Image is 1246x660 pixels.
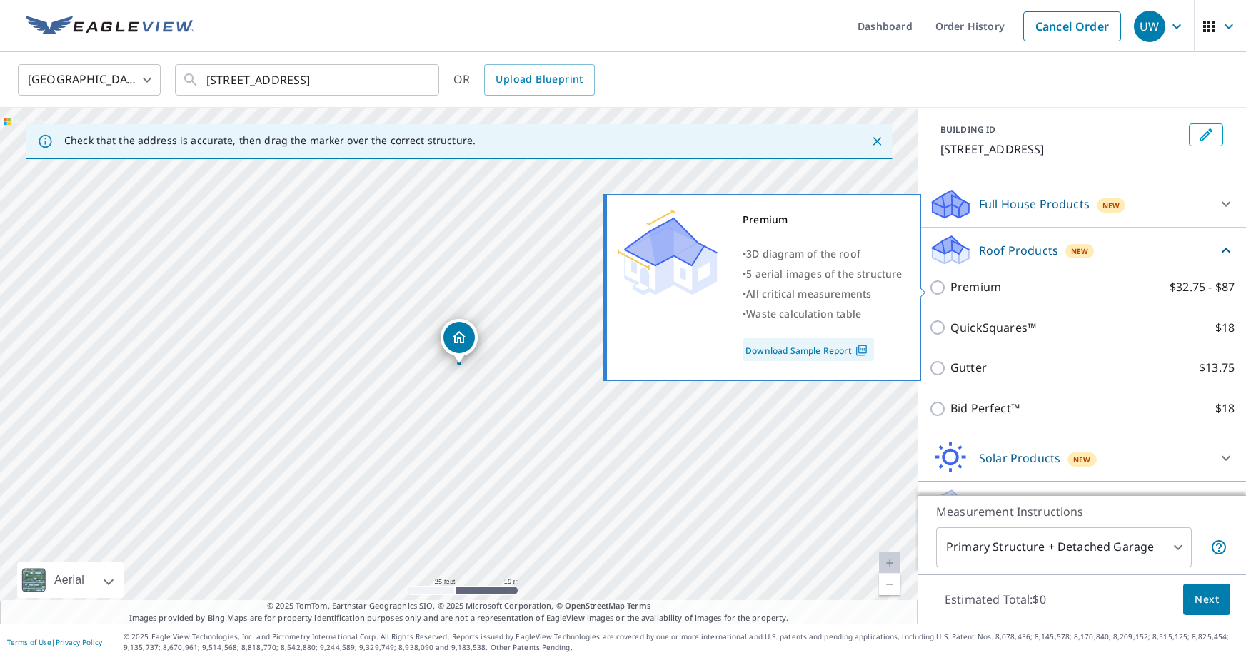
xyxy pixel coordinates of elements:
[950,359,987,377] p: Gutter
[743,244,903,264] div: •
[868,132,886,151] button: Close
[267,600,650,612] span: © 2025 TomTom, Earthstar Geographics SIO, © 2025 Microsoft Corporation, ©
[50,562,89,598] div: Aerial
[1195,591,1219,609] span: Next
[1199,359,1235,377] p: $13.75
[18,60,161,100] div: [GEOGRAPHIC_DATA]
[7,638,102,646] p: |
[743,264,903,284] div: •
[979,196,1090,213] p: Full House Products
[746,247,860,260] span: 3D diagram of the roof
[746,307,861,320] span: Waste calculation table
[56,637,102,647] a: Privacy Policy
[1134,11,1165,42] div: UW
[950,319,1036,337] p: QuickSquares™
[743,304,903,324] div: •
[1102,200,1120,211] span: New
[979,450,1060,467] p: Solar Products
[950,278,1001,296] p: Premium
[936,503,1227,520] p: Measurement Instructions
[124,631,1239,653] p: © 2025 Eagle View Technologies, Inc. and Pictometry International Corp. All Rights Reserved. Repo...
[929,487,1235,522] div: Walls ProductsNew
[879,574,900,595] a: Current Level 20, Zoom Out
[1183,584,1230,616] button: Next
[496,71,583,88] span: Upload Blueprint
[627,600,650,611] a: Terms
[26,16,194,37] img: EV Logo
[484,64,594,96] a: Upload Blueprint
[936,527,1192,567] div: Primary Structure + Detached Garage
[852,344,871,357] img: Pdf Icon
[1073,454,1091,465] span: New
[746,287,871,300] span: All critical measurements
[565,600,625,611] a: OpenStreetMap
[879,552,900,574] a: Current Level 20, Zoom In Disabled
[950,400,1020,417] p: Bid Perfect™
[940,141,1183,158] p: [STREET_ADDRESS]
[1170,278,1235,296] p: $32.75 - $87
[1210,539,1227,556] span: Your report will include the primary structure and a detached garage if one exists.
[1023,11,1121,41] a: Cancel Order
[618,210,718,295] img: Premium
[929,233,1235,267] div: Roof ProductsNew
[743,284,903,304] div: •
[743,338,874,361] a: Download Sample Report
[933,584,1057,615] p: Estimated Total: $0
[206,60,410,100] input: Search by address or latitude-longitude
[1071,245,1089,257] span: New
[17,562,124,598] div: Aerial
[1215,319,1235,337] p: $18
[1215,400,1235,417] p: $18
[453,64,595,96] div: OR
[929,441,1235,475] div: Solar ProductsNew
[64,134,476,147] p: Check that the address is accurate, then drag the marker over the correct structure.
[979,242,1058,259] p: Roof Products
[940,123,995,136] p: BUILDING ID
[743,210,903,230] div: Premium
[1189,123,1223,146] button: Edit building 1
[929,187,1235,221] div: Full House ProductsNew
[7,637,51,647] a: Terms of Use
[441,319,478,363] div: Dropped pin, building 1, Residential property, 436 Elm St Coshocton, OH 43812
[746,267,902,280] span: 5 aerial images of the structure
